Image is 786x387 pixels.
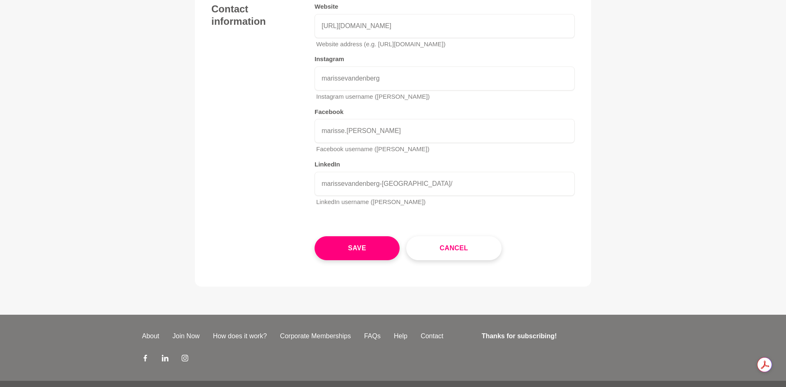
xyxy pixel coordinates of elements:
button: Save [315,236,400,260]
a: Facebook [142,354,149,364]
a: Contact [414,331,450,341]
h4: Contact information [211,3,298,28]
h5: Website [315,3,575,11]
h4: Thanks for subscribing! [482,331,639,341]
input: Instagram username [315,66,575,90]
a: FAQs [357,331,387,341]
a: LinkedIn [162,354,168,364]
a: About [135,331,166,341]
a: Join Now [166,331,206,341]
input: Website address (https://yourwebsite.com) [315,14,575,38]
a: Help [387,331,414,341]
a: Instagram [182,354,188,364]
h5: Instagram [315,55,575,63]
p: Facebook username ([PERSON_NAME]) [316,145,575,154]
p: Website address (e.g. [URL][DOMAIN_NAME]) [316,40,575,49]
h5: Facebook [315,108,575,116]
h5: LinkedIn [315,161,575,169]
input: Facebook username [315,119,575,143]
button: Cancel [406,236,502,260]
p: LinkedIn username ([PERSON_NAME]) [316,197,575,207]
p: Instagram username ([PERSON_NAME]) [316,92,575,102]
a: How does it work? [206,331,274,341]
input: LinkedIn username [315,172,575,196]
a: Corporate Memberships [273,331,357,341]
